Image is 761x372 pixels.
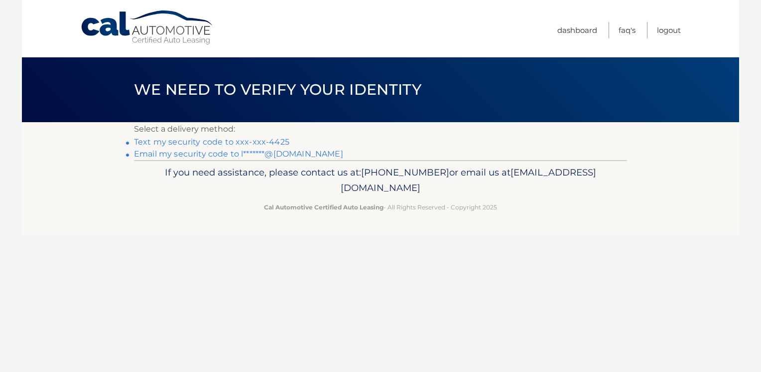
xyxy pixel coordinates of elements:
[657,22,681,38] a: Logout
[264,203,383,211] strong: Cal Automotive Certified Auto Leasing
[134,122,627,136] p: Select a delivery method:
[134,137,289,147] a: Text my security code to xxx-xxx-4425
[134,80,421,99] span: We need to verify your identity
[361,167,449,178] span: [PHONE_NUMBER]
[557,22,597,38] a: Dashboard
[140,165,621,196] p: If you need assistance, please contact us at: or email us at
[134,149,343,159] a: Email my security code to l*******@[DOMAIN_NAME]
[140,202,621,212] p: - All Rights Reserved - Copyright 2025
[80,10,215,45] a: Cal Automotive
[619,22,635,38] a: FAQ's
